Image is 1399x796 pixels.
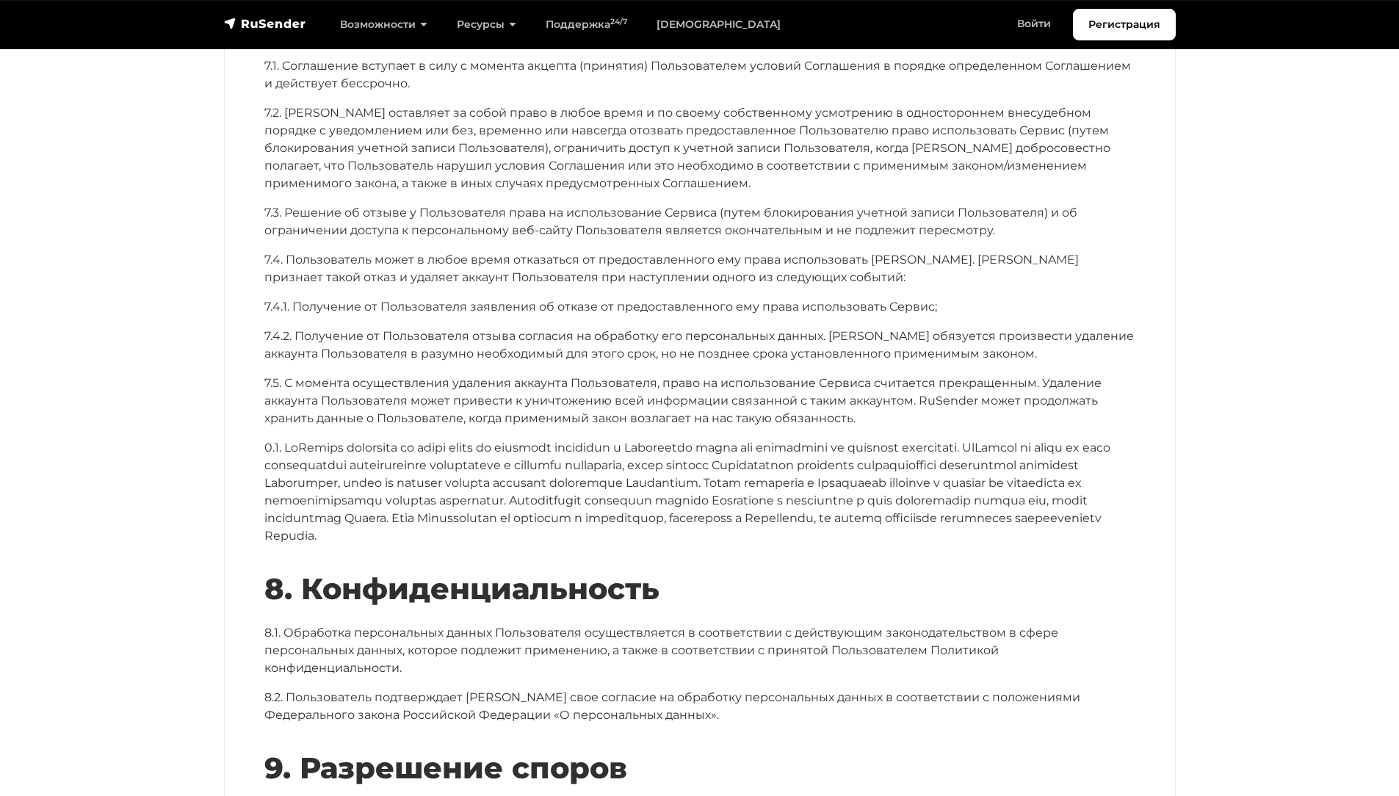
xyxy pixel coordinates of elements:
p: 7.3. Решение об отзыве у Пользователя права на использование Сервиса (путем блокирования учетной ... [264,204,1135,239]
p: 8.1. Обработка персональных данных Пользователя осуществляется в соответствии с действующим закон... [264,624,1135,677]
p: 7.1. Соглашение вступает в силу с момента акцепта (принятия) Пользователем условий Соглашения в п... [264,57,1135,93]
a: Возможности [325,10,442,40]
p: 0.1. LoRemips dolorsita co adipi elits do eiusmodt incididun u Laboreetdo magna ali enimadmini ve... [264,439,1135,545]
p: 7.2. [PERSON_NAME] оставляет за собой право в любое время и по своему собственному усмотрению в о... [264,104,1135,192]
img: RuSender [224,16,306,31]
p: 8.2. Пользователь подтверждает [PERSON_NAME] свое согласие на обработку персональных данных в соо... [264,689,1135,724]
a: Поддержка24/7 [531,10,642,40]
a: Ресурсы [442,10,531,40]
p: 7.4.1. Получение от Пользователя заявления об отказе от предоставленного ему права использовать С... [264,298,1135,316]
h2: 9. Разрешение споров [264,750,1135,786]
p: 7.4.2. Получение от Пользователя отзыва согласия на обработку его персональных данных. [PERSON_NA... [264,328,1135,363]
a: Войти [1002,9,1066,39]
p: 7.5. С момента осуществления удаления аккаунта Пользователя, право на использование Сервиса счита... [264,375,1135,427]
h2: 8. Конфиденциальность [264,571,1135,607]
sup: 24/7 [610,17,627,26]
a: [DEMOGRAPHIC_DATA] [642,10,795,40]
a: Регистрация [1073,9,1176,40]
p: 7.4. Пользователь может в любое время отказаться от предоставленного ему права использовать [PERS... [264,251,1135,286]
